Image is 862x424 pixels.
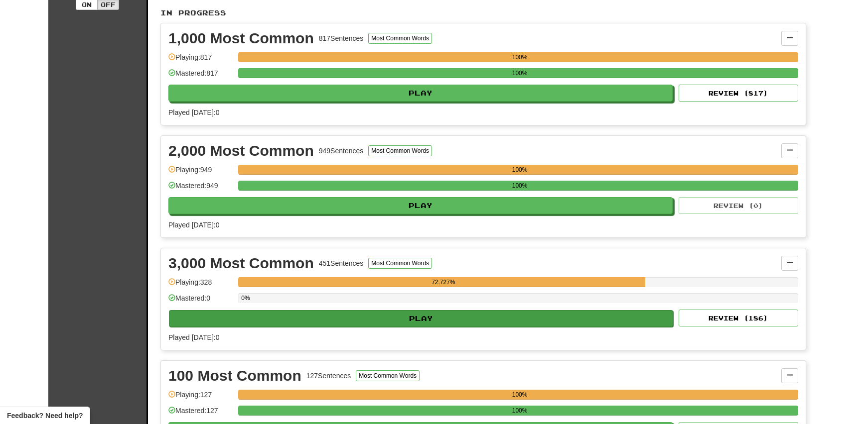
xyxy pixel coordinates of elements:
[168,406,233,422] div: Mastered: 127
[168,256,314,271] div: 3,000 Most Common
[168,108,219,116] span: Played [DATE]: 0
[168,143,314,158] div: 2,000 Most Common
[319,258,364,268] div: 451 Sentences
[306,371,351,381] div: 127 Sentences
[319,146,364,156] div: 949 Sentences
[7,411,83,421] span: Open feedback widget
[168,221,219,229] span: Played [DATE]: 0
[241,277,645,287] div: 72.727%
[168,277,233,294] div: Playing: 328
[368,33,432,44] button: Most Common Words
[160,8,806,18] p: In Progress
[679,310,798,326] button: Review (186)
[241,181,798,191] div: 100%
[368,258,432,269] button: Most Common Words
[168,333,219,341] span: Played [DATE]: 0
[241,406,798,416] div: 100%
[241,390,798,400] div: 100%
[168,52,233,69] div: Playing: 817
[241,68,798,78] div: 100%
[168,197,673,214] button: Play
[319,33,364,43] div: 817 Sentences
[168,85,673,102] button: Play
[168,181,233,197] div: Mastered: 949
[679,197,798,214] button: Review (0)
[679,85,798,102] button: Review (817)
[168,68,233,85] div: Mastered: 817
[168,368,301,383] div: 100 Most Common
[368,145,432,156] button: Most Common Words
[356,370,420,381] button: Most Common Words
[241,52,798,62] div: 100%
[169,310,673,327] button: Play
[168,31,314,46] div: 1,000 Most Common
[168,165,233,181] div: Playing: 949
[168,390,233,406] div: Playing: 127
[168,293,233,310] div: Mastered: 0
[241,165,798,175] div: 100%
